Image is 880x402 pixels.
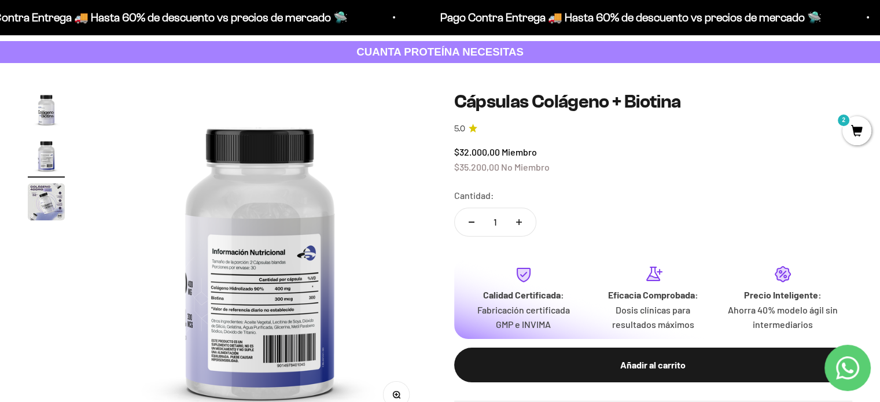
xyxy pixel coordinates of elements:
span: $35.200,00 [454,161,499,172]
span: Miembro [502,146,537,157]
button: Reducir cantidad [455,208,488,236]
button: Ir al artículo 2 [28,137,65,178]
p: Pago Contra Entrega 🚚 Hasta 60% de descuento vs precios de mercado 🛸 [439,8,820,27]
img: Cápsulas Colágeno + Biotina [28,91,65,128]
strong: Eficacia Comprobada: [608,289,698,300]
p: Dosis clínicas para resultados máximos [598,303,709,332]
p: Fabricación certificada GMP e INVIMA [468,303,579,332]
a: 2 [842,126,871,138]
img: Cápsulas Colágeno + Biotina [28,183,65,220]
strong: Precio Inteligente: [744,289,822,300]
mark: 2 [837,113,850,127]
button: Ir al artículo 3 [28,183,65,224]
button: Ir al artículo 1 [28,91,65,131]
h1: Cápsulas Colágeno + Biotina [454,91,853,113]
img: Cápsulas Colágeno + Biotina [28,137,65,174]
span: 5.0 [454,123,465,135]
label: Cantidad: [454,188,494,203]
span: $32.000,00 [454,146,500,157]
p: Ahorra 40% modelo ágil sin intermediarios [727,303,838,332]
button: Aumentar cantidad [502,208,536,236]
a: 5.05.0 de 5.0 estrellas [454,123,853,135]
div: Añadir al carrito [477,357,830,373]
strong: CUANTA PROTEÍNA NECESITAS [356,46,524,58]
button: Añadir al carrito [454,348,853,382]
strong: Calidad Certificada: [483,289,564,300]
span: No Miembro [501,161,550,172]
